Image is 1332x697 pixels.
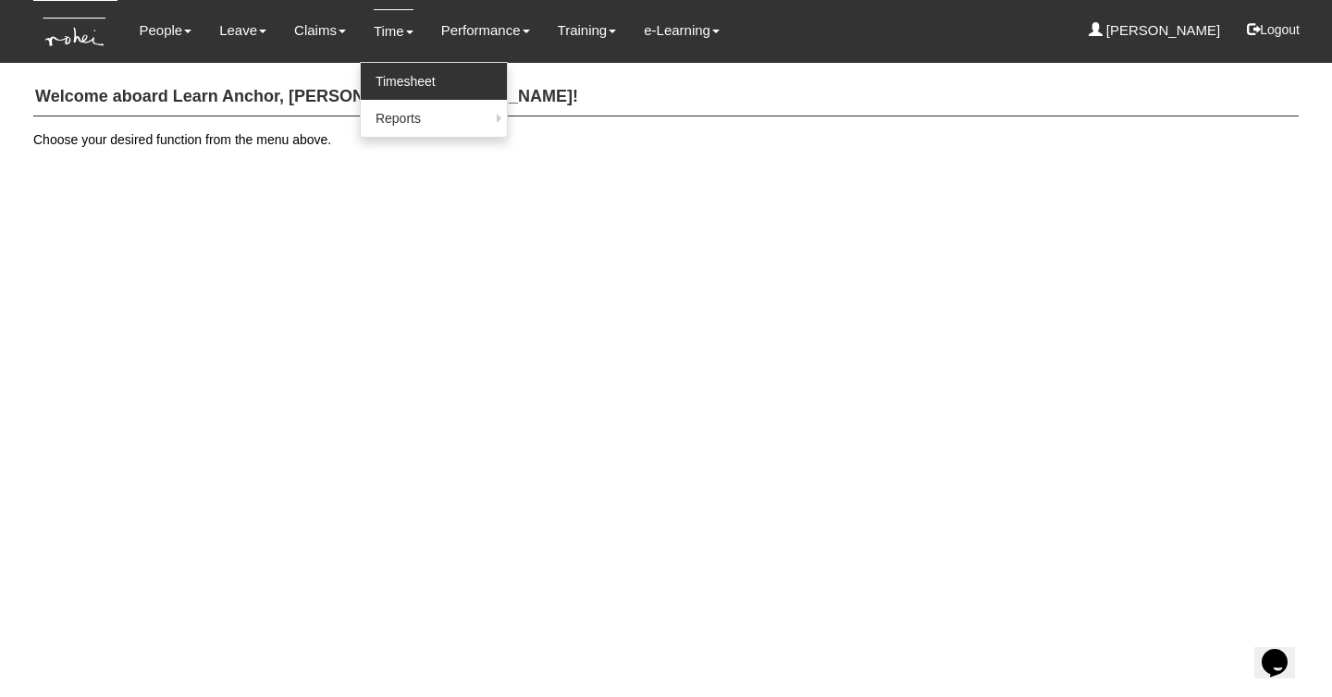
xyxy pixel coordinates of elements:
[361,63,507,100] a: Timesheet
[294,9,346,52] a: Claims
[219,9,266,52] a: Leave
[1234,7,1313,52] button: Logout
[33,79,1299,116] h4: Welcome aboard Learn Anchor, [PERSON_NAME] [PERSON_NAME]!
[441,9,530,52] a: Performance
[644,9,720,52] a: e-Learning
[1089,9,1221,52] a: [PERSON_NAME]
[139,9,191,52] a: People
[1254,623,1313,679] iframe: chat widget
[33,130,1299,149] p: Choose your desired function from the menu above.
[33,1,117,63] img: KTs7HI1dOZG7tu7pUkOpGGQAiEQAiEQAj0IhBB1wtXDg6BEAiBEAiBEAiB4RGIoBtemSRFIRACIRACIRACIdCLQARdL1w5OAR...
[374,9,413,53] a: Time
[361,100,507,137] a: Reports
[558,9,617,52] a: Training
